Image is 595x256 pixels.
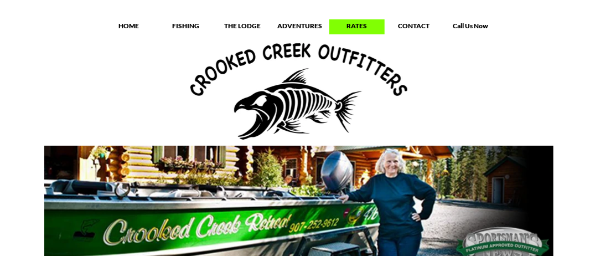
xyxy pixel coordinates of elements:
[443,22,499,30] p: Call Us Now
[215,22,271,30] p: THE LODGE
[386,22,442,30] p: CONTACT
[272,22,328,30] p: ADVENTURES
[158,22,214,30] p: FISHING
[101,22,157,30] p: HOME
[190,43,407,140] img: Crooked Creek Outfitters Logo - Alaska All-Inclusive fishing
[329,22,385,30] p: RATES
